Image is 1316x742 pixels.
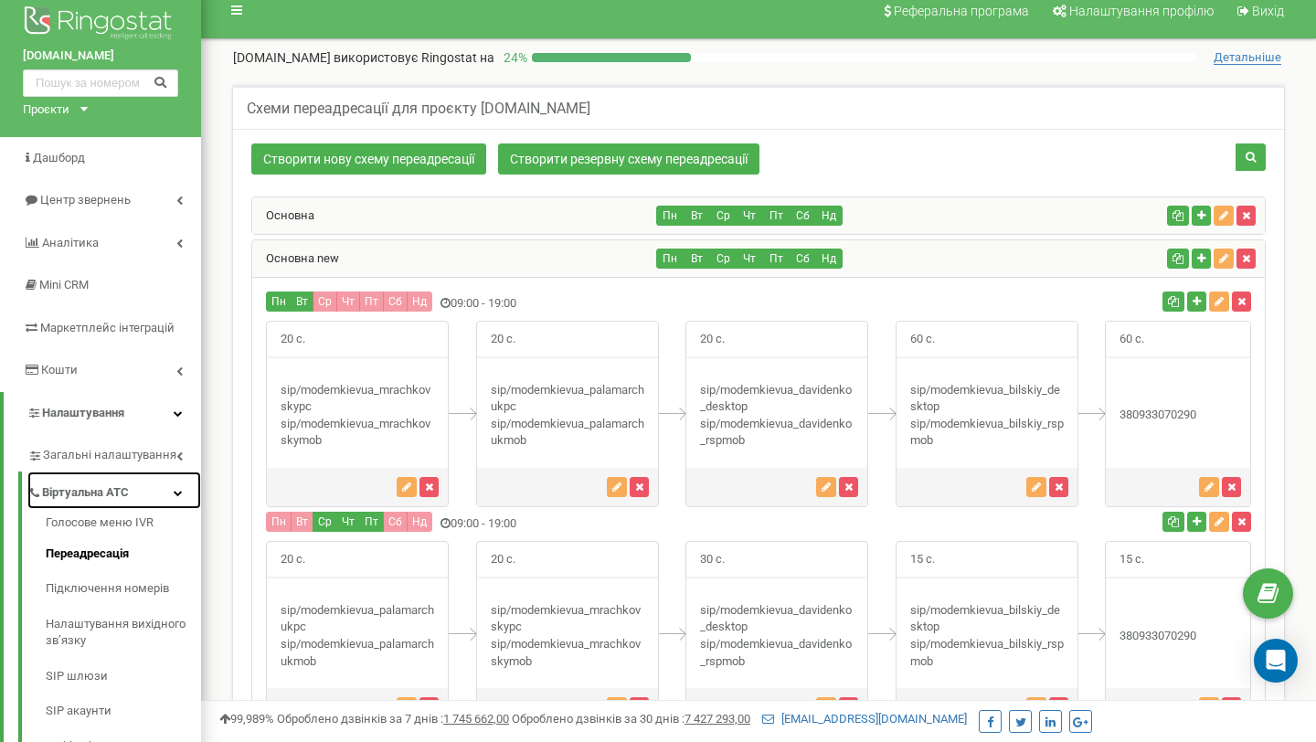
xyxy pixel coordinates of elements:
[709,249,737,269] button: Ср
[1252,4,1284,18] span: Вихід
[267,602,448,670] div: sip/modemkievua_palamarchukpc sip/modemkievua_palamarchukmob
[42,236,99,249] span: Аналiтика
[683,249,710,269] button: Вт
[23,48,178,65] a: [DOMAIN_NAME]
[789,206,816,226] button: Сб
[1254,639,1298,683] div: Open Intercom Messenger
[46,536,201,572] a: Переадресація
[897,322,949,357] span: 60 с.
[27,472,201,509] a: Віртуальна АТС
[894,4,1029,18] span: Реферальна програма
[683,206,710,226] button: Вт
[46,694,201,729] a: SIP акаунти
[313,291,337,312] button: Ср
[512,712,750,726] span: Оброблено дзвінків за 30 днів :
[291,512,313,532] button: Вт
[1106,322,1158,357] span: 60 с.
[46,571,201,607] a: Підключення номерів
[477,542,529,578] span: 20 с.
[46,607,201,659] a: Налаштування вихідного зв’язку
[407,291,432,312] button: Нд
[815,206,843,226] button: Нд
[251,143,486,175] a: Створити нову схему переадресації
[1236,143,1266,171] button: Пошук схеми переадресації
[709,206,737,226] button: Ср
[267,542,319,578] span: 20 с.
[897,542,949,578] span: 15 с.
[33,151,85,164] span: Дашборд
[815,249,843,269] button: Нд
[266,291,292,312] button: Пн
[736,249,763,269] button: Чт
[252,251,339,265] a: Основна new
[383,512,408,532] button: Сб
[46,514,201,536] a: Голосове меню IVR
[252,291,928,316] div: 09:00 - 19:00
[313,512,337,532] button: Ср
[4,392,201,435] a: Налаштування
[359,291,384,312] button: Пт
[498,143,759,175] a: Створити резервну схему переадресації
[27,434,201,472] a: Загальні налаштування
[897,382,1077,450] div: sip/modemkievua_bilskiy_desktop sip/modemkievua_bilskiy_rspmob
[686,602,867,670] div: sip/modemkievua_davidenko_desktop sip/modemkievua_davidenko_rspmob
[267,382,448,450] div: sip/modemkievua_mrachkovskypc sip/modemkievua_mrachkovskymob
[336,512,360,532] button: Чт
[1214,50,1281,65] span: Детальніше
[277,712,509,726] span: Оброблено дзвінків за 7 днів :
[383,291,408,312] button: Сб
[477,382,658,450] div: sip/modemkievua_palamarchukpc sip/modemkievua_palamarchukmob
[407,512,432,532] button: Нд
[46,659,201,694] a: SIP шлюзи
[40,321,175,334] span: Маркетплейс інтеграцій
[762,249,790,269] button: Пт
[252,208,314,222] a: Основна
[443,712,509,726] u: 1 745 662,00
[762,712,967,726] a: [EMAIL_ADDRESS][DOMAIN_NAME]
[685,712,750,726] u: 7 427 293,00
[477,322,529,357] span: 20 с.
[686,382,867,450] div: sip/modemkievua_davidenko_desktop sip/modemkievua_davidenko_rspmob
[336,291,360,312] button: Чт
[656,206,684,226] button: Пн
[789,249,816,269] button: Сб
[43,447,176,464] span: Загальні налаштування
[359,512,384,532] button: Пт
[762,206,790,226] button: Пт
[219,712,274,726] span: 99,989%
[39,278,89,291] span: Mini CRM
[494,48,532,67] p: 24 %
[266,512,292,532] button: Пн
[736,206,763,226] button: Чт
[23,101,69,119] div: Проєкти
[41,363,78,376] span: Кошти
[686,322,738,357] span: 20 с.
[247,101,590,117] h5: Схеми переадресації для проєкту [DOMAIN_NAME]
[42,484,129,502] span: Віртуальна АТС
[1106,542,1158,578] span: 15 с.
[656,249,684,269] button: Пн
[897,602,1077,670] div: sip/modemkievua_bilskiy_desktop sip/modemkievua_bilskiy_rspmob
[1106,407,1250,424] div: 380933070290
[686,542,738,578] span: 30 с.
[23,2,178,48] img: Ringostat logo
[334,50,494,65] span: використовує Ringostat на
[233,48,494,67] p: [DOMAIN_NAME]
[23,69,178,97] input: Пошук за номером
[1106,628,1250,645] div: 380933070290
[477,602,658,670] div: sip/modemkievua_mrachkovskypc sip/modemkievua_mrachkovskymob
[40,193,131,207] span: Центр звернень
[1069,4,1214,18] span: Налаштування профілю
[267,322,319,357] span: 20 с.
[291,291,313,312] button: Вт
[252,512,928,536] div: 09:00 - 19:00
[42,406,124,419] span: Налаштування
